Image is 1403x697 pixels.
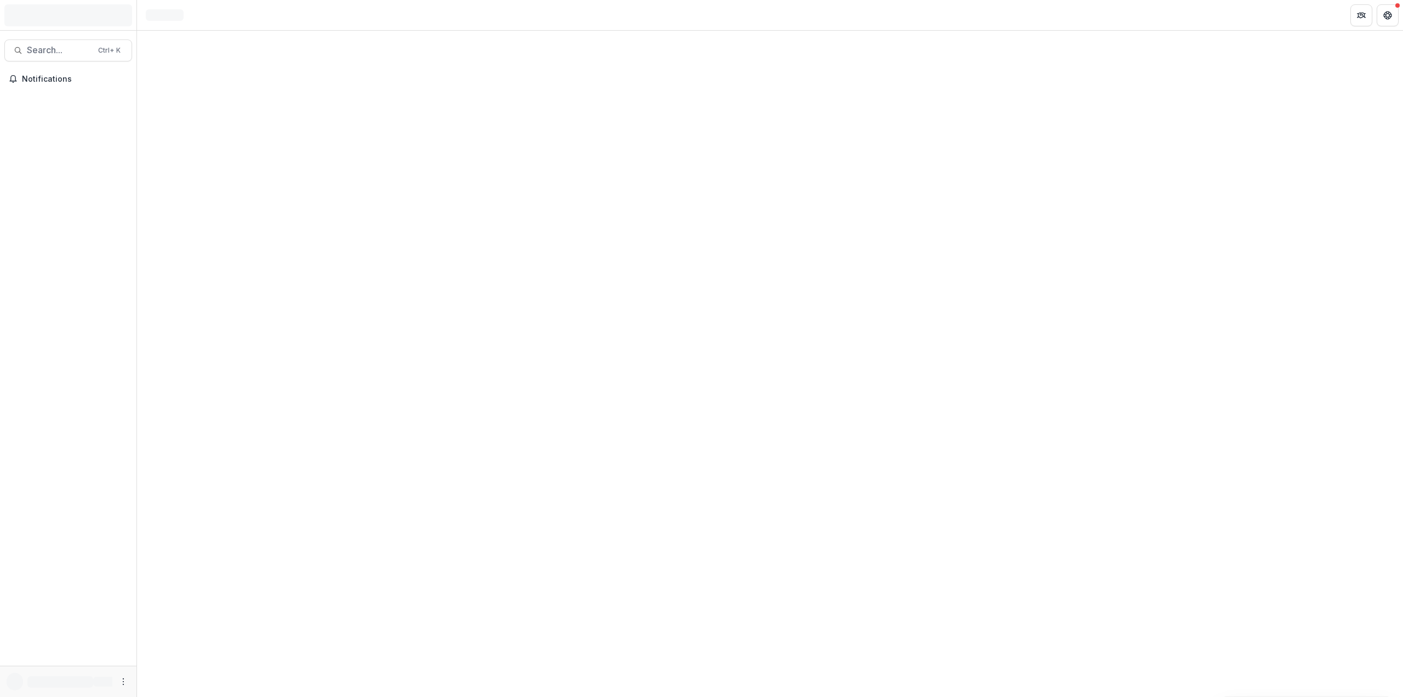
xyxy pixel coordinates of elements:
button: Partners [1350,4,1372,26]
button: Notifications [4,70,132,88]
button: More [117,675,130,688]
button: Search... [4,39,132,61]
nav: breadcrumb [141,7,188,23]
span: Notifications [22,75,128,84]
span: Search... [27,45,92,55]
div: Ctrl + K [96,44,123,56]
button: Get Help [1377,4,1399,26]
